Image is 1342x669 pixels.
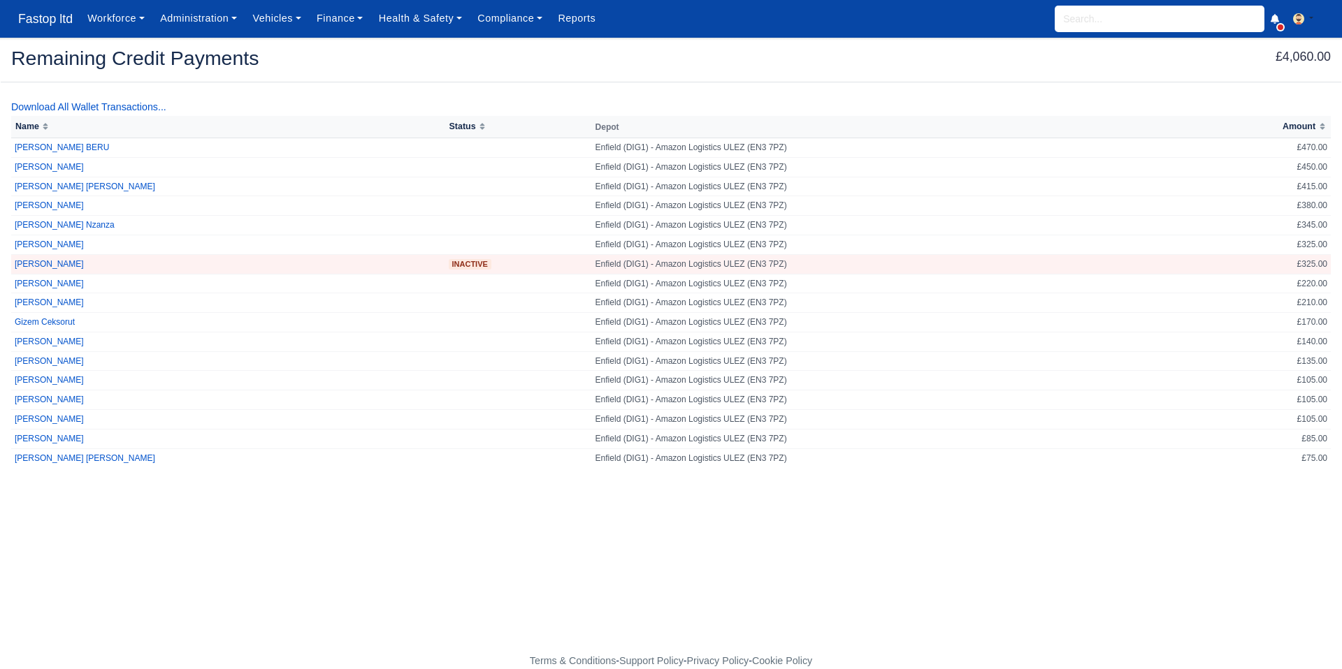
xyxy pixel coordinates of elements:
[11,101,166,112] a: Download All Wallet Transactions...
[592,332,1177,351] td: Enfield (DIG1) - Amazon Logistics ULEZ (EN3 7PZ)
[1176,138,1331,157] td: £470.00
[449,119,488,134] button: Status
[1176,157,1331,177] td: £450.00
[1176,254,1331,274] td: £325.00
[15,182,155,191] a: [PERSON_NAME] [PERSON_NAME]
[592,448,1177,467] td: Enfield (DIG1) - Amazon Logistics ULEZ (EN3 7PZ)
[1176,429,1331,448] td: £85.00
[80,5,152,32] a: Workforce
[15,395,84,404] a: [PERSON_NAME]
[309,5,371,32] a: Finance
[15,453,155,463] a: [PERSON_NAME] [PERSON_NAME]
[15,122,39,131] span: Name
[592,293,1177,313] td: Enfield (DIG1) - Amazon Logistics ULEZ (EN3 7PZ)
[1,37,1341,82] div: Remaining Credit Payments
[15,375,84,385] a: [PERSON_NAME]
[15,317,75,327] a: Gizem Ceksorut
[15,142,109,152] a: [PERSON_NAME] BERU
[592,196,1177,216] td: Enfield (DIG1) - Amazon Logistics ULEZ (EN3 7PZ)
[273,653,1069,669] div: - - -
[1176,235,1331,254] td: £325.00
[592,410,1177,429] td: Enfield (DIG1) - Amazon Logistics ULEZ (EN3 7PZ)
[1282,119,1327,134] button: Amount
[449,259,491,270] span: Inactive
[592,313,1177,332] td: Enfield (DIG1) - Amazon Logistics ULEZ (EN3 7PZ)
[15,279,84,288] a: [PERSON_NAME]
[592,351,1177,371] td: Enfield (DIG1) - Amazon Logistics ULEZ (EN3 7PZ)
[592,235,1177,254] td: Enfield (DIG1) - Amazon Logistics ULEZ (EN3 7PZ)
[592,177,1177,196] td: Enfield (DIG1) - Amazon Logistics ULEZ (EN3 7PZ)
[1176,216,1331,235] td: £345.00
[1055,6,1264,32] input: Search...
[1176,177,1331,196] td: £415.00
[550,5,603,32] a: Reports
[15,240,84,249] a: [PERSON_NAME]
[371,5,470,32] a: Health & Safety
[592,254,1177,274] td: Enfield (DIG1) - Amazon Logistics ULEZ (EN3 7PZ)
[1176,274,1331,293] td: £220.00
[752,655,812,666] a: Cookie Policy
[11,5,80,33] span: Fastop ltd
[592,157,1177,177] td: Enfield (DIG1) - Amazon Logistics ULEZ (EN3 7PZ)
[15,297,84,307] a: [PERSON_NAME]
[1176,448,1331,467] td: £75.00
[1176,351,1331,371] td: £135.00
[592,138,1177,157] td: Enfield (DIG1) - Amazon Logistics ULEZ (EN3 7PZ)
[592,429,1177,448] td: Enfield (DIG1) - Amazon Logistics ULEZ (EN3 7PZ)
[11,6,80,33] a: Fastop ltd
[1176,410,1331,429] td: £105.00
[15,414,84,424] a: [PERSON_NAME]
[1176,371,1331,390] td: £105.00
[1176,313,1331,332] td: £170.00
[15,259,84,269] a: [PERSON_NAME]
[1176,332,1331,351] td: £140.00
[1176,390,1331,410] td: £105.00
[681,50,1331,64] h5: £4,060.00
[15,434,84,443] a: [PERSON_NAME]
[592,116,1177,138] th: Depot
[1283,122,1315,131] span: Amount
[15,119,51,134] button: Name
[592,390,1177,410] td: Enfield (DIG1) - Amazon Logistics ULEZ (EN3 7PZ)
[1176,293,1331,313] td: £210.00
[11,48,661,68] h2: Remaining Credit Payments
[15,200,84,210] a: [PERSON_NAME]
[592,216,1177,235] td: Enfield (DIG1) - Amazon Logistics ULEZ (EN3 7PZ)
[152,5,245,32] a: Administration
[619,655,684,666] a: Support Policy
[592,371,1177,390] td: Enfield (DIG1) - Amazon Logistics ULEZ (EN3 7PZ)
[449,122,476,131] span: Status
[15,162,84,172] a: [PERSON_NAME]
[592,274,1177,293] td: Enfield (DIG1) - Amazon Logistics ULEZ (EN3 7PZ)
[1176,196,1331,216] td: £380.00
[687,655,749,666] a: Privacy Policy
[15,220,115,230] a: [PERSON_NAME] Nzanza
[15,337,84,346] a: [PERSON_NAME]
[530,655,616,666] a: Terms & Conditions
[15,356,84,366] a: [PERSON_NAME]
[470,5,550,32] a: Compliance
[245,5,309,32] a: Vehicles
